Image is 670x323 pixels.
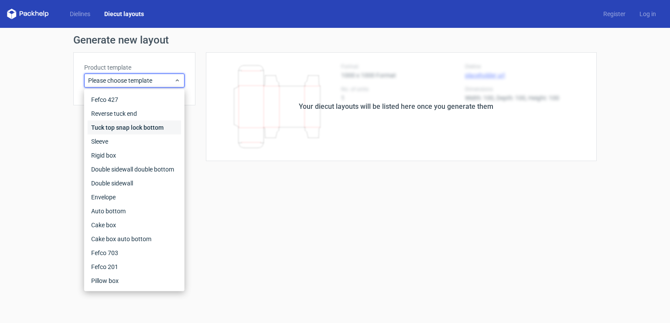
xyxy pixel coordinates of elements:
[88,274,181,288] div: Pillow box
[88,162,181,176] div: Double sidewall double bottom
[299,101,493,112] div: Your diecut layouts will be listed here once you generate them
[632,10,663,18] a: Log in
[88,121,181,135] div: Tuck top snap lock bottom
[88,204,181,218] div: Auto bottom
[88,135,181,148] div: Sleeve
[88,260,181,274] div: Fefco 201
[88,107,181,121] div: Reverse tuck end
[596,10,632,18] a: Register
[97,10,151,18] a: Diecut layouts
[88,93,181,107] div: Fefco 427
[84,63,185,72] label: Product template
[73,35,597,45] h1: Generate new layout
[88,246,181,260] div: Fefco 703
[88,218,181,232] div: Cake box
[88,232,181,246] div: Cake box auto bottom
[88,190,181,204] div: Envelope
[88,76,174,85] span: Please choose template
[88,148,181,162] div: Rigid box
[88,176,181,190] div: Double sidewall
[63,10,97,18] a: Dielines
